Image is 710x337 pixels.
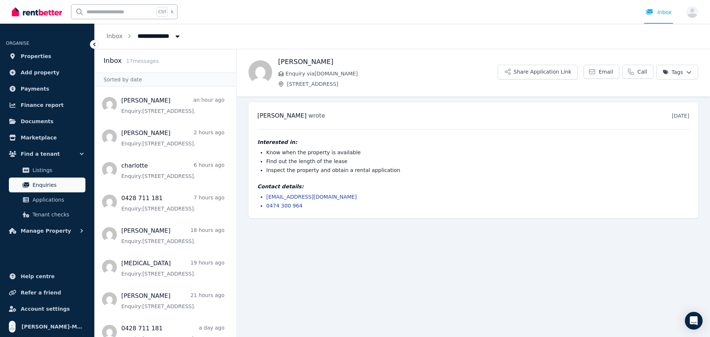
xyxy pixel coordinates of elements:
[6,98,88,112] a: Finance report
[106,33,123,40] a: Inbox
[21,322,85,331] span: [PERSON_NAME]-May [PERSON_NAME]
[6,81,88,96] a: Payments
[21,226,71,235] span: Manage Property
[646,9,672,16] div: Inbox
[6,269,88,284] a: Help centre
[656,65,698,80] button: Tags
[171,9,173,15] span: k
[622,65,653,79] a: Call
[126,58,159,64] span: 17 message s
[21,304,70,313] span: Account settings
[266,166,689,174] li: Inspect the property and obtain a rental application
[121,129,224,147] a: [PERSON_NAME]2 hours agoEnquiry:[STREET_ADDRESS].
[121,226,224,245] a: [PERSON_NAME]18 hours agoEnquiry:[STREET_ADDRESS].
[33,166,82,175] span: Listings
[21,272,55,281] span: Help centre
[6,49,88,64] a: Properties
[6,301,88,316] a: Account settings
[21,101,64,109] span: Finance report
[6,65,88,80] a: Add property
[156,7,168,17] span: Ctrl
[33,210,82,219] span: Tenant checks
[257,183,689,190] h4: Contact details:
[584,65,619,79] a: Email
[257,112,307,119] span: [PERSON_NAME]
[104,55,122,66] h2: Inbox
[95,24,193,49] nav: Breadcrumb
[266,194,357,200] a: [EMAIL_ADDRESS][DOMAIN_NAME]
[266,158,689,165] li: Find out the length of the lease
[33,181,82,189] span: Enquiries
[6,41,29,46] span: ORGANISE
[9,163,85,178] a: Listings
[6,146,88,161] button: Find a tenant
[21,133,57,142] span: Marketplace
[12,6,62,17] img: RentBetter
[121,259,224,277] a: [MEDICAL_DATA]19 hours agoEnquiry:[STREET_ADDRESS].
[33,195,82,204] span: Applications
[21,68,60,77] span: Add property
[638,68,647,75] span: Call
[287,80,498,88] span: [STREET_ADDRESS]
[121,194,224,212] a: 0428 711 1817 hours agoEnquiry:[STREET_ADDRESS].
[21,288,61,297] span: Refer a friend
[266,149,689,156] li: Know when the property is available
[6,223,88,238] button: Manage Property
[95,73,236,87] div: Sorted by date
[285,70,498,77] span: Enquiry via [DOMAIN_NAME]
[121,96,224,115] a: [PERSON_NAME]an hour agoEnquiry:[STREET_ADDRESS].
[498,65,578,80] button: Share Application Link
[685,312,703,330] div: Open Intercom Messenger
[672,113,689,119] time: [DATE]
[6,130,88,145] a: Marketplace
[9,192,85,207] a: Applications
[21,117,54,126] span: Documents
[21,52,51,61] span: Properties
[6,285,88,300] a: Refer a friend
[308,112,325,119] span: wrote
[248,60,272,84] img: EMMA BURNETT
[278,57,498,67] h1: [PERSON_NAME]
[9,207,85,222] a: Tenant checks
[21,84,49,93] span: Payments
[9,178,85,192] a: Enquiries
[121,161,224,180] a: charlotte6 hours agoEnquiry:[STREET_ADDRESS].
[599,68,613,75] span: Email
[21,149,60,158] span: Find a tenant
[257,138,689,146] h4: Interested in:
[663,68,683,76] span: Tags
[121,291,224,310] a: [PERSON_NAME]21 hours agoEnquiry:[STREET_ADDRESS].
[6,114,88,129] a: Documents
[266,203,302,209] a: 0474 300 964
